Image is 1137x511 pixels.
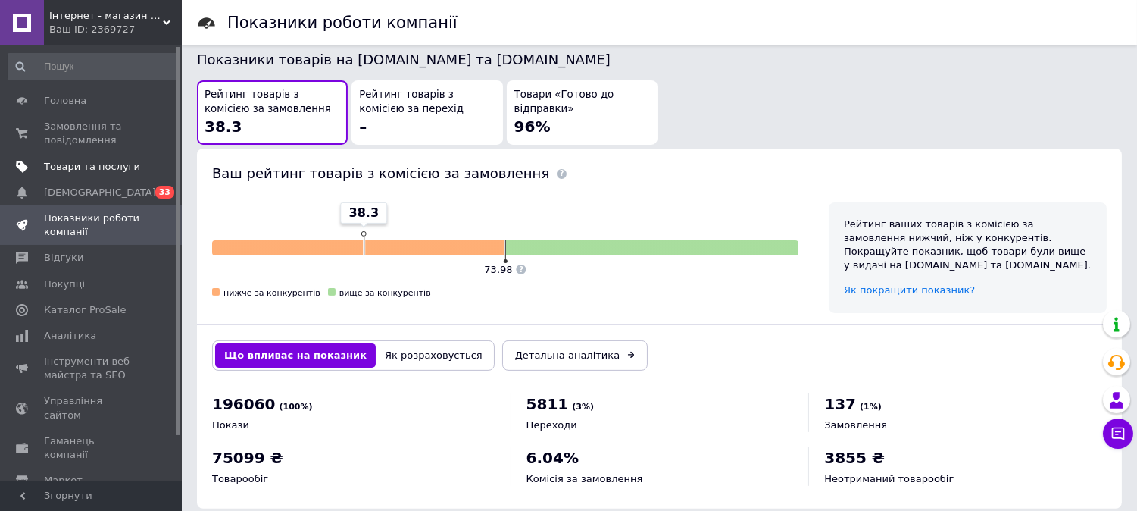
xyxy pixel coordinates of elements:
button: Як розраховується [376,343,492,368]
span: Каталог ProSale [44,303,126,317]
span: 96% [514,118,551,136]
span: 137 [824,395,856,413]
span: Інструменти веб-майстра та SEO [44,355,140,382]
span: Рейтинг товарів з комісією за перехід [359,88,495,116]
span: (100%) [280,402,313,412]
h1: Показники роботи компанії [227,14,458,32]
span: 38.3 [349,205,379,221]
span: Гаманець компанії [44,434,140,462]
span: Замовлення [824,419,887,431]
span: Головна [44,94,86,108]
button: Чат з покупцем [1103,419,1133,449]
span: 33 [155,186,174,199]
div: Рейтинг ваших товарів з комісією за замовлення нижчий, ніж у конкурентів. Покращуйте показник, що... [844,218,1092,273]
span: Покази [212,419,249,431]
span: 5811 [526,395,569,413]
span: Маркет [44,474,83,487]
span: 38.3 [205,118,242,136]
span: [DEMOGRAPHIC_DATA] [44,186,156,199]
span: Рейтинг товарів з комісією за замовлення [205,88,340,116]
input: Пошук [8,53,179,80]
div: Ваш ID: 2369727 [49,23,182,36]
span: Управління сайтом [44,394,140,422]
span: вище за конкурентів [339,288,431,298]
span: Ваш рейтинг товарів з комісією за замовлення [212,165,549,181]
span: Інтернет - магазин дитячих розвиваючих іграшок "Розвивайко" [49,9,163,23]
a: Детальна аналітика [502,340,648,371]
a: Як покращити показник? [844,284,975,296]
span: Неотриманий товарообіг [824,473,954,484]
span: Комісія за замовлення [526,473,643,484]
button: Товари «Готово до відправки»96% [507,80,658,145]
span: Покупці [44,277,85,291]
span: Аналітика [44,329,96,343]
span: 196060 [212,395,276,413]
span: Показники товарів на [DOMAIN_NAME] та [DOMAIN_NAME] [197,52,611,67]
button: Рейтинг товарів з комісією за перехід– [351,80,502,145]
span: Товарообіг [212,473,268,484]
span: (1%) [860,402,882,412]
span: (3%) [572,402,594,412]
span: Переходи [526,419,577,431]
span: Відгуки [44,251,83,265]
span: 6.04% [526,449,579,467]
span: Показники роботи компанії [44,212,140,239]
span: Замовлення та повідомлення [44,120,140,147]
span: 73.98 [484,264,512,275]
button: Рейтинг товарів з комісією за замовлення38.3 [197,80,348,145]
span: нижче за конкурентів [223,288,320,298]
button: Що впливає на показник [215,343,376,368]
span: 75099 ₴ [212,449,283,467]
span: Товари та послуги [44,160,140,174]
span: Товари «Готово до відправки» [514,88,650,116]
span: 3855 ₴ [824,449,885,467]
span: – [359,118,367,136]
